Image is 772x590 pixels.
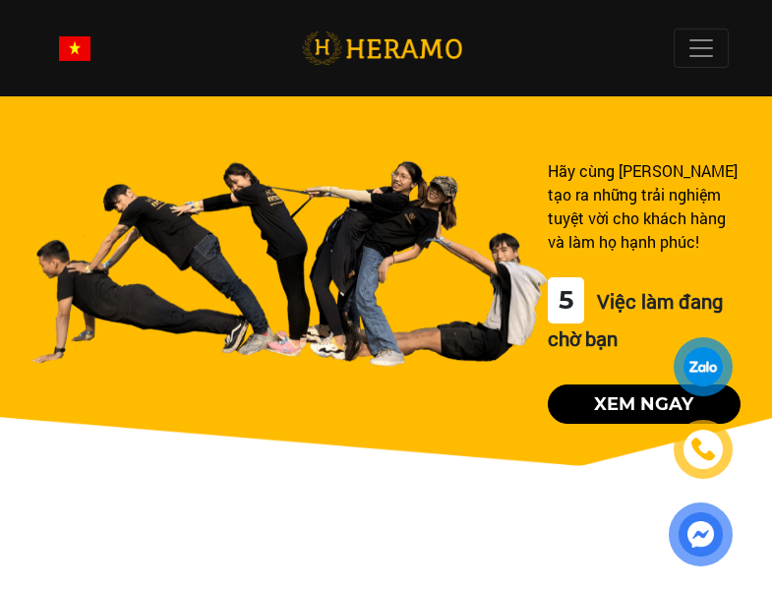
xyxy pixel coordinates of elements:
span: Việc làm đang chờ bạn [548,288,723,351]
button: Xem ngay [548,384,741,424]
img: logo [302,29,462,69]
img: banner [31,159,548,367]
img: phone-icon [692,439,714,460]
div: Hãy cùng [PERSON_NAME] tạo ra những trải nghiệm tuyệt vời cho khách hàng và làm họ hạnh phúc! [548,159,741,254]
img: vn-flag.png [59,36,90,61]
a: phone-icon [677,423,730,476]
div: 5 [548,277,584,324]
